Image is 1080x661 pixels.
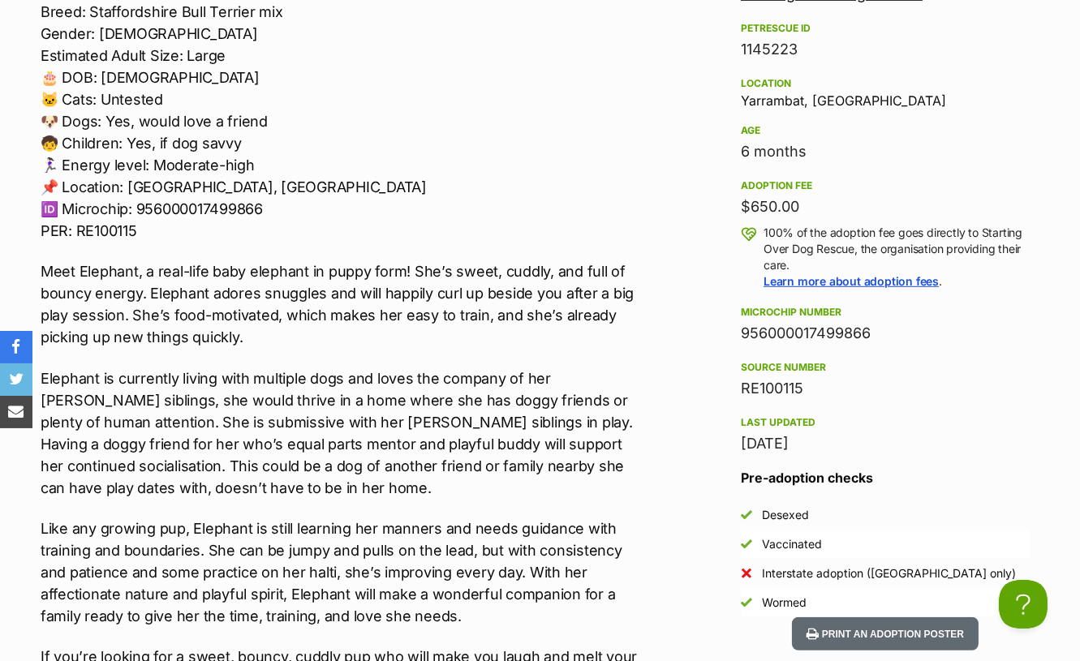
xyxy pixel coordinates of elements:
a: Learn more about adoption fees [764,274,939,288]
div: RE100115 [741,377,1030,400]
div: Microchip number [741,306,1030,319]
div: PetRescue ID [741,22,1030,35]
img: Yes [741,539,752,550]
button: Print an adoption poster [792,617,979,650]
div: 956000017499866 [741,322,1030,345]
img: Yes [741,509,752,521]
div: Age [741,124,1030,137]
div: 6 months [741,140,1030,163]
p: 100% of the adoption fee goes directly to Starting Over Dog Rescue, the organisation providing th... [764,225,1030,290]
div: $650.00 [741,195,1030,218]
div: Location [741,77,1030,90]
div: 1145223 [741,38,1030,61]
div: [DATE] [741,432,1030,455]
p: Elephant is currently living with multiple dogs and loves the company of her [PERSON_NAME] siblin... [41,367,643,499]
p: Like any growing pup, Elephant is still learning her manners and needs guidance with training and... [41,517,643,627]
div: Wormed [762,594,807,611]
img: No [741,568,752,579]
p: Meet Elephant, a real-life baby elephant in puppy form! She’s sweet, cuddly, and full of bouncy e... [41,260,643,348]
iframe: Help Scout Beacon - Open [999,580,1048,629]
img: Yes [741,597,752,608]
h3: Pre-adoption checks [741,468,1030,487]
div: Source number [741,361,1030,374]
div: Adoption fee [741,179,1030,192]
div: Yarrambat, [GEOGRAPHIC_DATA] [741,74,1030,108]
div: Interstate adoption ([GEOGRAPHIC_DATA] only) [762,565,1016,582]
div: Vaccinated [762,536,822,552]
div: Desexed [762,507,809,523]
div: Last updated [741,416,1030,429]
